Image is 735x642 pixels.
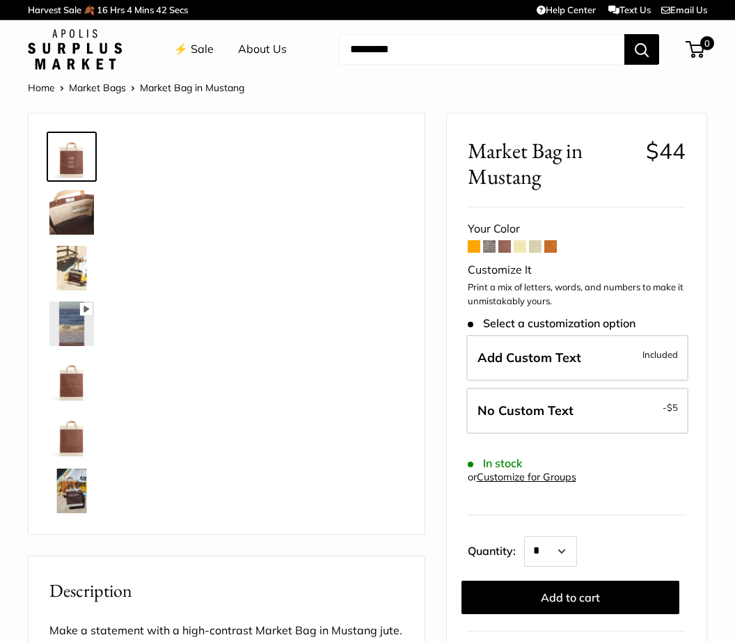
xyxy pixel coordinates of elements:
[687,41,704,58] a: 0
[49,413,94,457] img: Market Bag in Mustang
[468,468,576,487] div: or
[49,134,94,179] img: Market Bag in Mustang
[69,81,126,94] a: Market Bags
[468,138,635,189] span: Market Bag in Mustang
[49,577,404,604] h2: Description
[537,4,596,15] a: Help Center
[468,532,524,567] label: Quantity:
[466,335,688,381] label: Add Custom Text
[47,354,97,405] a: description_Seal of authenticity printed on the backside of every bag.
[468,317,635,330] span: Select a customization option
[624,34,659,65] button: Search
[28,79,244,97] nav: Breadcrumb
[49,190,94,235] img: Market Bag in Mustang
[667,402,678,413] span: $5
[28,81,55,94] a: Home
[646,137,686,164] span: $44
[49,357,94,402] img: description_Seal of authenticity printed on the backside of every bag.
[642,346,678,363] span: Included
[661,4,707,15] a: Email Us
[49,246,94,290] img: Market Bag in Mustang
[468,457,523,470] span: In stock
[49,469,94,513] img: Market Bag in Mustang
[134,4,154,15] span: Mins
[47,132,97,182] a: Market Bag in Mustang
[47,243,97,293] a: Market Bag in Mustang
[47,299,97,349] a: Market Bag in Mustang
[156,4,167,15] span: 42
[47,466,97,516] a: Market Bag in Mustang
[169,4,188,15] span: Secs
[663,399,678,416] span: -
[468,260,686,281] div: Customize It
[339,34,624,65] input: Search...
[47,187,97,237] a: Market Bag in Mustang
[97,4,108,15] span: 16
[47,410,97,460] a: Market Bag in Mustang
[466,388,688,434] label: Leave Blank
[700,36,714,50] span: 0
[468,219,686,240] div: Your Color
[110,4,125,15] span: Hrs
[477,471,576,483] a: Customize for Groups
[608,4,651,15] a: Text Us
[468,281,686,308] p: Print a mix of letters, words, and numbers to make it unmistakably yours.
[477,350,581,366] span: Add Custom Text
[49,302,94,346] img: Market Bag in Mustang
[174,39,214,60] a: ⚡️ Sale
[28,29,122,70] img: Apolis: Surplus Market
[477,402,574,418] span: No Custom Text
[238,39,287,60] a: About Us
[127,4,132,15] span: 4
[461,581,679,614] button: Add to cart
[140,81,244,94] span: Market Bag in Mustang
